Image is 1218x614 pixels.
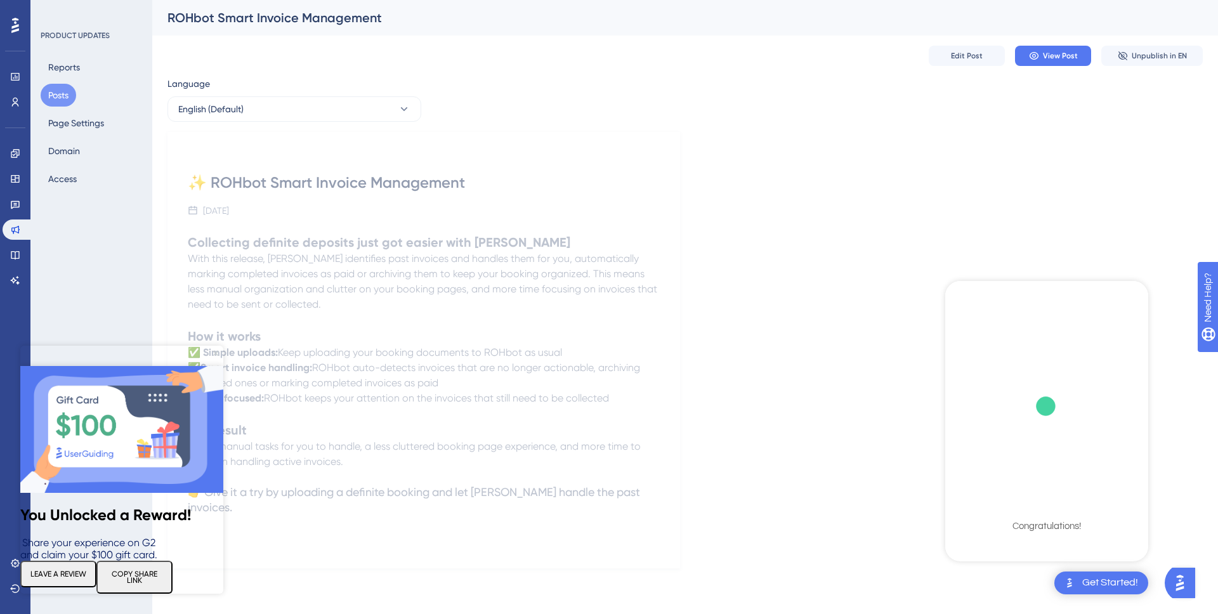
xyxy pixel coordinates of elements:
[945,281,1148,561] div: Checklist Container
[41,112,112,134] button: Page Settings
[188,485,643,514] span: 👉 Give it a try by uploading a definite booking and let [PERSON_NAME] handle the past invoices.
[200,392,264,404] strong: Stay focused:
[945,281,1148,558] div: checklist loading
[1101,46,1203,66] button: Unpublish in EN
[76,215,152,248] button: COPY SHARE LINK
[188,440,643,467] span: Fewer manual tasks for you to handle, a less cluttered booking page experience, and more time to ...
[41,167,84,190] button: Access
[1062,575,1077,591] img: launcher-image-alternative-text
[1043,51,1078,61] span: View Post
[203,203,229,218] div: [DATE]
[951,51,983,61] span: Edit Post
[178,101,244,117] span: English (Default)
[1165,564,1203,602] iframe: UserGuiding AI Assistant Launcher
[41,84,76,107] button: Posts
[167,76,210,91] span: Language
[188,235,570,250] strong: Collecting definite deposits just got easier with [PERSON_NAME]
[167,96,421,122] button: English (Default)
[976,497,1118,514] div: Checklist Completed
[41,30,110,41] div: PRODUCT UPDATES
[41,56,88,79] button: Reports
[188,252,660,310] span: With this release, [PERSON_NAME] identifies past invoices and handles them for you, automatically...
[188,173,660,193] div: ✨ ROHbot Smart Invoice Management
[188,346,278,358] strong: ✅ Simple uploads:
[2,191,135,203] span: Share your experience on G2
[929,46,1005,66] button: Edit Post
[264,392,609,404] span: ROHbot keeps your attention on the invoices that still need to be collected
[1015,46,1091,66] button: View Post
[41,140,88,162] button: Domain
[188,362,643,389] span: ROHbot auto-detects invoices that are no longer actionable, archiving outdated ones or marking co...
[1012,520,1081,533] div: Congratulations!
[167,9,1171,27] div: ROHbot Smart Invoice Management
[1054,572,1148,594] div: Open Get Started! checklist
[1132,51,1187,61] span: Unpublish in EN
[200,362,312,374] strong: Smart invoice handling:
[188,329,261,344] strong: How it works
[278,346,562,358] span: Keep uploading your booking documents to ROHbot as usual
[30,3,79,18] span: Need Help?
[1082,576,1138,590] div: Get Started!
